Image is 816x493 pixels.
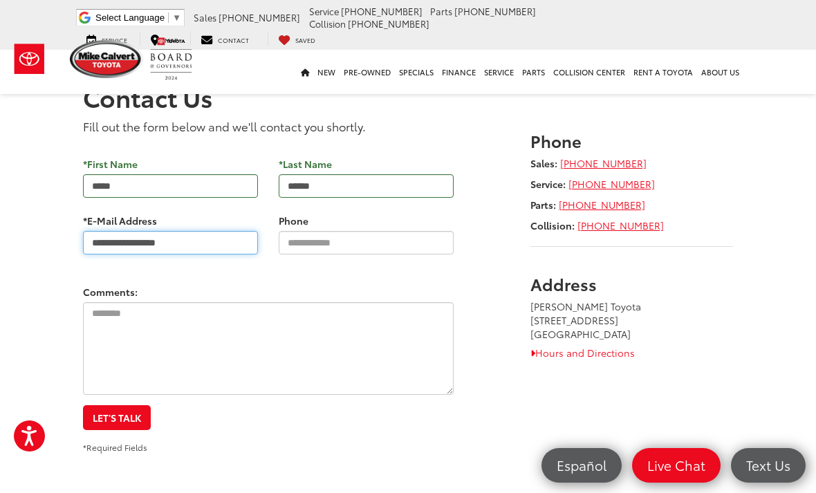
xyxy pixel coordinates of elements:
[295,35,315,44] span: Saved
[341,5,423,17] span: [PHONE_NUMBER]
[297,50,313,94] a: Home
[530,346,635,360] a: Hours and Directions
[731,448,806,483] a: Text Us
[83,118,454,134] p: Fill out the form below and we'll contact you shortly.
[541,448,622,483] a: Español
[340,50,395,94] a: Pre-Owned
[577,218,664,232] a: [PHONE_NUMBER]
[165,35,178,44] span: Map
[559,198,645,212] a: [PHONE_NUMBER]
[76,32,138,46] a: Service
[95,12,165,23] span: Select Language
[518,50,549,94] a: Parts
[70,40,143,78] img: Mike Calvert Toyota
[530,198,556,212] strong: Parts:
[279,214,308,227] label: Phone
[83,157,138,171] label: *First Name
[309,5,339,17] span: Service
[454,5,536,17] span: [PHONE_NUMBER]
[530,156,557,170] strong: Sales:
[218,35,249,44] span: Contact
[550,456,613,474] span: Español
[697,50,743,94] a: About Us
[168,12,169,23] span: ​
[632,448,721,483] a: Live Chat
[194,11,216,24] span: Sales
[629,50,697,94] a: Rent a Toyota
[309,17,346,30] span: Collision
[268,32,326,46] a: My Saved Vehicles
[480,50,518,94] a: Service
[313,50,340,94] a: New
[140,32,188,46] a: Map
[530,131,733,149] h3: Phone
[83,285,138,299] label: Comments:
[739,456,797,474] span: Text Us
[530,299,733,341] address: [PERSON_NAME] Toyota [STREET_ADDRESS] [GEOGRAPHIC_DATA]
[172,12,181,23] span: ▼
[83,214,157,227] label: *E-Mail Address
[530,218,575,232] strong: Collision:
[83,83,733,111] h1: Contact Us
[430,5,452,17] span: Parts
[3,37,55,82] img: Toyota
[348,17,429,30] span: [PHONE_NUMBER]
[438,50,480,94] a: Finance
[279,157,332,171] label: *Last Name
[530,177,566,191] strong: Service:
[549,50,629,94] a: Collision Center
[219,11,300,24] span: [PHONE_NUMBER]
[83,405,151,430] button: Let's Talk
[560,156,647,170] a: [PHONE_NUMBER]
[568,177,655,191] a: [PHONE_NUMBER]
[102,35,127,44] span: Service
[395,50,438,94] a: Specials
[640,456,712,474] span: Live Chat
[530,275,733,292] h3: Address
[190,32,259,46] a: Contact
[83,441,147,453] small: *Required Fields
[95,12,181,23] a: Select Language​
